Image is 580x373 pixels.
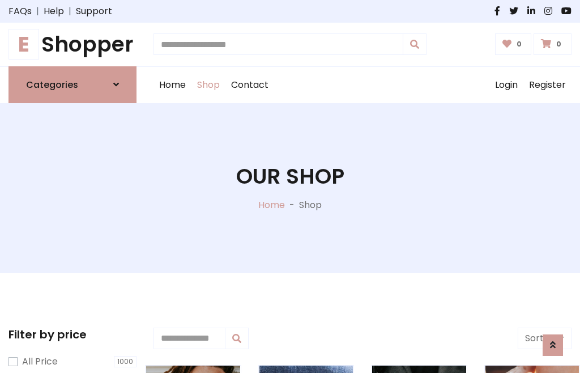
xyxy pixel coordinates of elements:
[258,198,285,211] a: Home
[523,67,572,103] a: Register
[8,29,39,60] span: E
[8,66,137,103] a: Categories
[225,67,274,103] a: Contact
[489,67,523,103] a: Login
[114,356,137,367] span: 1000
[64,5,76,18] span: |
[518,328,572,349] button: Sort by
[8,32,137,57] a: EShopper
[285,198,299,212] p: -
[44,5,64,18] a: Help
[153,67,191,103] a: Home
[76,5,112,18] a: Support
[8,328,137,341] h5: Filter by price
[514,39,524,49] span: 0
[191,67,225,103] a: Shop
[553,39,564,49] span: 0
[8,5,32,18] a: FAQs
[8,32,137,57] h1: Shopper
[32,5,44,18] span: |
[299,198,322,212] p: Shop
[495,33,532,55] a: 0
[534,33,572,55] a: 0
[236,164,344,189] h1: Our Shop
[26,79,78,90] h6: Categories
[22,355,58,368] label: All Price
